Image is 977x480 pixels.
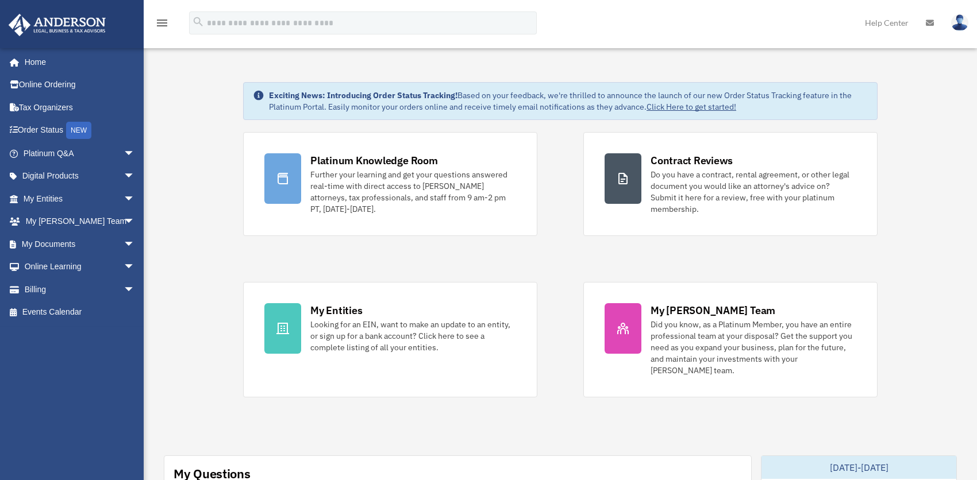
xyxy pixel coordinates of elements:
[66,122,91,139] div: NEW
[124,210,147,234] span: arrow_drop_down
[951,14,968,31] img: User Pic
[124,233,147,256] span: arrow_drop_down
[651,153,733,168] div: Contract Reviews
[8,96,152,119] a: Tax Organizers
[8,73,152,96] a: Online Ordering
[124,278,147,301] span: arrow_drop_down
[124,187,147,211] span: arrow_drop_down
[5,14,109,36] img: Anderson Advisors Platinum Portal
[155,16,169,30] i: menu
[243,132,537,236] a: Platinum Knowledge Room Further your learning and get your questions answered real-time with dire...
[651,303,775,318] div: My [PERSON_NAME] Team
[583,132,878,236] a: Contract Reviews Do you have a contract, rental agreement, or other legal document you would like...
[8,210,152,233] a: My [PERSON_NAME] Teamarrow_drop_down
[651,319,856,376] div: Did you know, as a Platinum Member, you have an entire professional team at your disposal? Get th...
[155,20,169,30] a: menu
[269,90,868,113] div: Based on your feedback, we're thrilled to announce the launch of our new Order Status Tracking fe...
[651,169,856,215] div: Do you have a contract, rental agreement, or other legal document you would like an attorney's ad...
[761,456,956,479] div: [DATE]-[DATE]
[124,256,147,279] span: arrow_drop_down
[8,142,152,165] a: Platinum Q&Aarrow_drop_down
[310,153,438,168] div: Platinum Knowledge Room
[243,282,537,397] a: My Entities Looking for an EIN, want to make an update to an entity, or sign up for a bank accoun...
[269,90,457,100] strong: Exciting News: Introducing Order Status Tracking!
[8,256,152,278] a: Online Learningarrow_drop_down
[8,278,152,301] a: Billingarrow_drop_down
[8,233,152,256] a: My Documentsarrow_drop_down
[310,319,516,353] div: Looking for an EIN, want to make an update to an entity, or sign up for a bank account? Click her...
[8,301,152,324] a: Events Calendar
[192,16,205,28] i: search
[647,102,736,112] a: Click Here to get started!
[124,142,147,165] span: arrow_drop_down
[310,303,362,318] div: My Entities
[8,119,152,142] a: Order StatusNEW
[583,282,878,397] a: My [PERSON_NAME] Team Did you know, as a Platinum Member, you have an entire professional team at...
[124,165,147,188] span: arrow_drop_down
[8,165,152,188] a: Digital Productsarrow_drop_down
[8,51,147,73] a: Home
[310,169,516,215] div: Further your learning and get your questions answered real-time with direct access to [PERSON_NAM...
[8,187,152,210] a: My Entitiesarrow_drop_down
